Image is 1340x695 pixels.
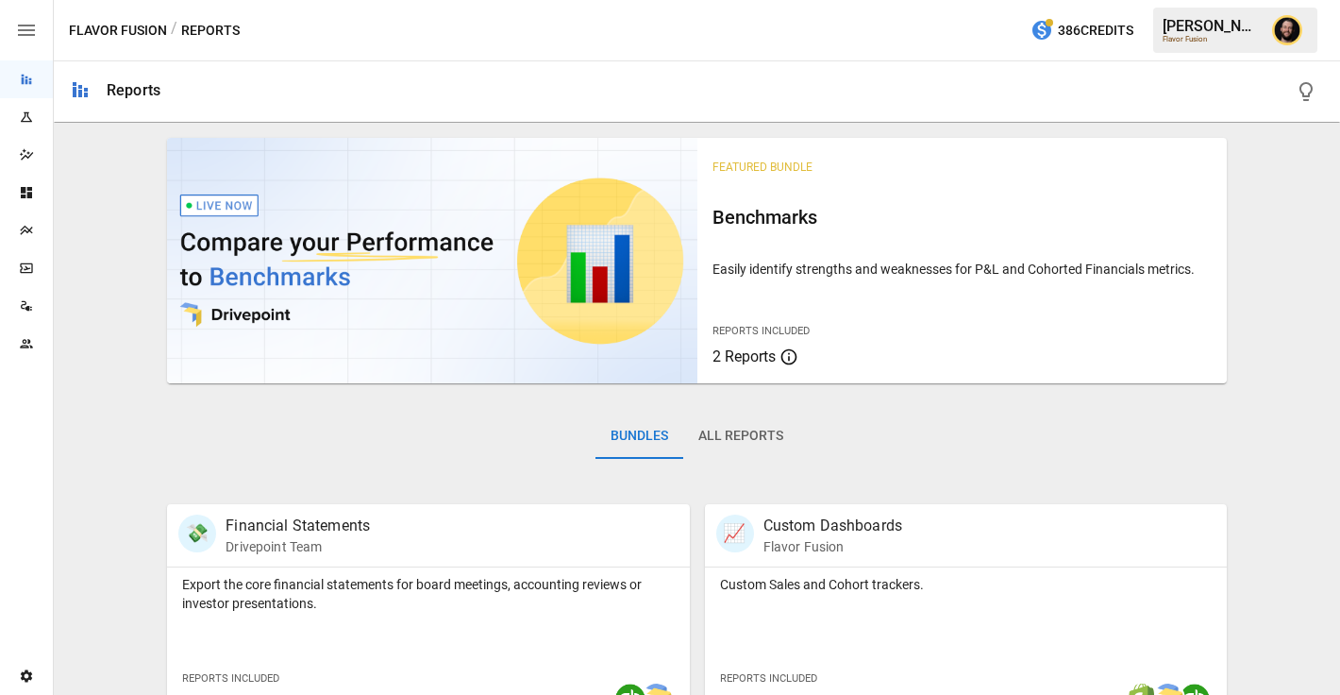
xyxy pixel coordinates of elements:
[1058,19,1133,42] span: 386 Credits
[1272,15,1302,45] img: Ciaran Nugent
[763,515,903,537] p: Custom Dashboards
[712,325,810,337] span: Reports Included
[226,537,370,556] p: Drivepoint Team
[1023,13,1141,48] button: 386Credits
[712,202,1212,232] h6: Benchmarks
[763,537,903,556] p: Flavor Fusion
[716,515,754,552] div: 📈
[69,19,167,42] button: Flavor Fusion
[1163,35,1261,43] div: Flavor Fusion
[595,414,683,459] button: Bundles
[167,138,696,383] img: video thumbnail
[1261,4,1314,57] button: Ciaran Nugent
[720,575,1212,594] p: Custom Sales and Cohort trackers.
[171,19,177,42] div: /
[712,161,812,174] span: Featured Bundle
[182,672,279,685] span: Reports Included
[683,414,798,459] button: All Reports
[178,515,216,552] div: 💸
[712,260,1212,279] p: Easily identify strengths and weaknesses for P&L and Cohorted Financials metrics.
[712,347,776,365] span: 2 Reports
[107,81,160,99] div: Reports
[182,575,674,613] p: Export the core financial statements for board meetings, accounting reviews or investor presentat...
[1163,17,1261,35] div: [PERSON_NAME]
[720,672,817,685] span: Reports Included
[226,515,370,537] p: Financial Statements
